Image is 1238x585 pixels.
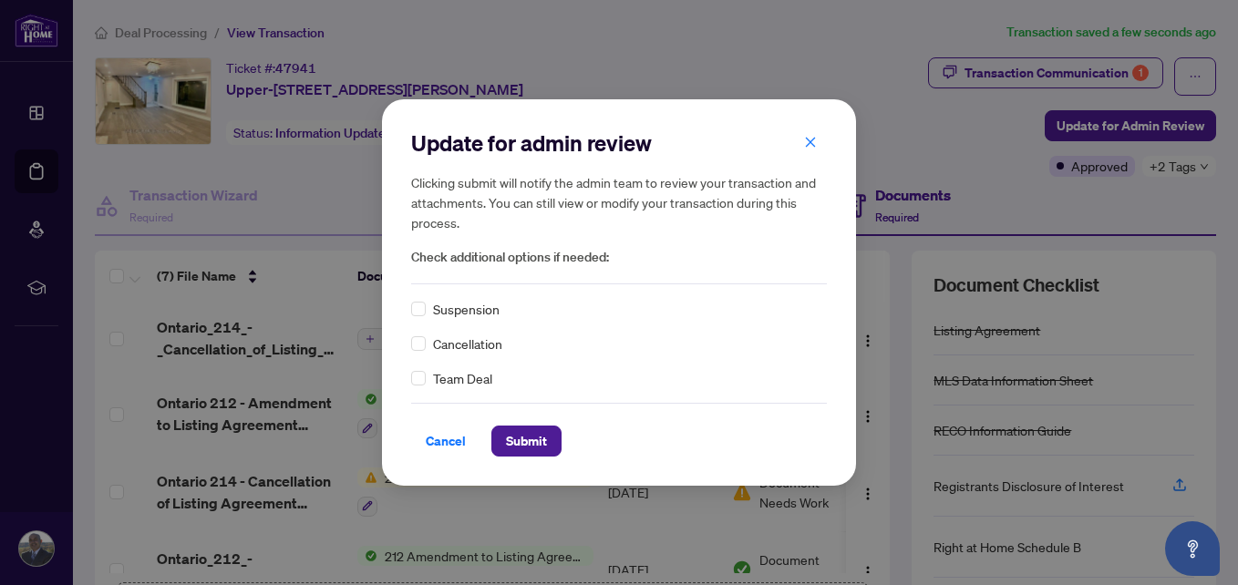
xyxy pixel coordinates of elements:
[433,334,502,354] span: Cancellation
[433,368,492,388] span: Team Deal
[426,426,466,456] span: Cancel
[411,247,827,268] span: Check additional options if needed:
[411,426,480,457] button: Cancel
[491,426,562,457] button: Submit
[411,172,827,232] h5: Clicking submit will notify the admin team to review your transaction and attachments. You can st...
[506,426,547,456] span: Submit
[433,299,500,319] span: Suspension
[411,128,827,158] h2: Update for admin review
[804,136,817,149] span: close
[1165,521,1220,576] button: Open asap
